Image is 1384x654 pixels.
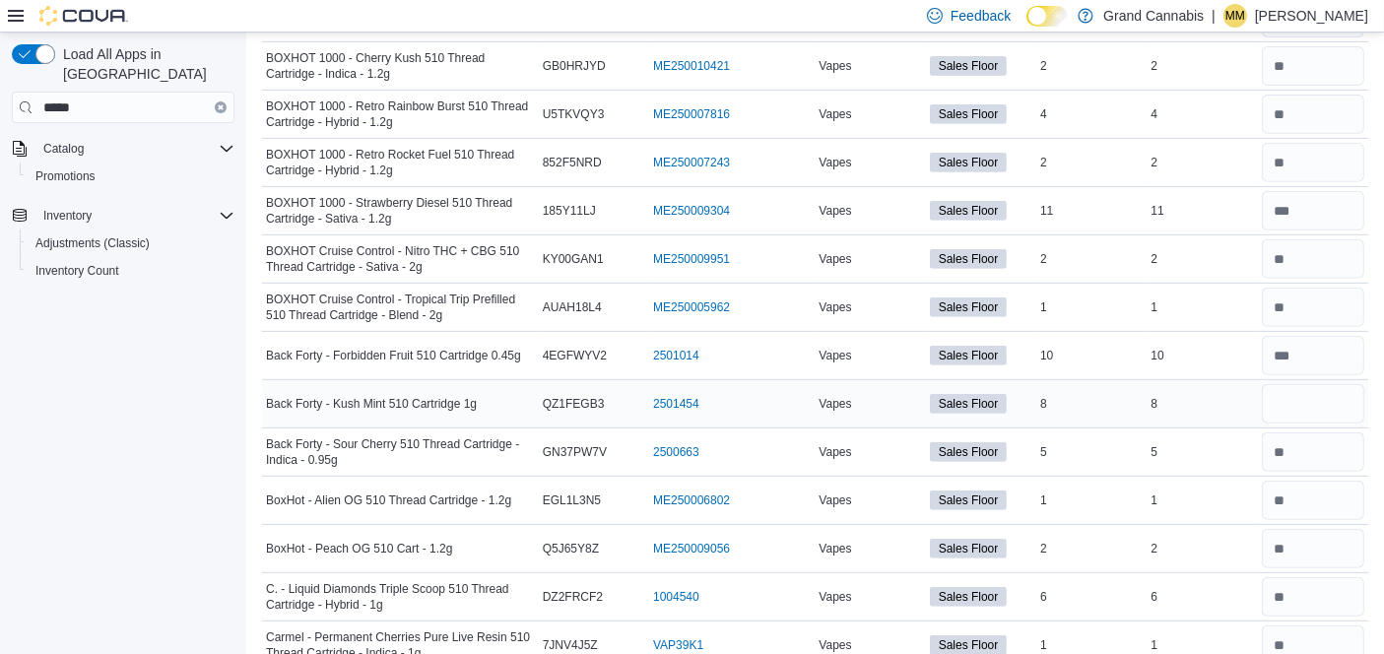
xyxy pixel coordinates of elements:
[1212,4,1216,28] p: |
[930,104,1008,124] span: Sales Floor
[653,251,730,267] a: ME250009951
[1036,247,1147,271] div: 2
[939,636,999,654] span: Sales Floor
[266,436,535,468] span: Back Forty - Sour Cherry 510 Thread Cartridge - Indica - 0.95g
[1147,585,1257,609] div: 6
[1026,6,1068,27] input: Dark Mode
[653,348,699,363] a: 2501014
[939,298,999,316] span: Sales Floor
[35,204,99,228] button: Inventory
[20,257,242,285] button: Inventory Count
[1147,151,1257,174] div: 2
[939,202,999,220] span: Sales Floor
[653,106,730,122] a: ME250007816
[28,164,234,188] span: Promotions
[266,243,535,275] span: BOXHOT Cruise Control - Nitro THC + CBG 510 Thread Cartridge - Sativa - 2g
[1036,151,1147,174] div: 2
[1036,295,1147,319] div: 1
[939,588,999,606] span: Sales Floor
[653,203,730,219] a: ME250009304
[1147,295,1257,319] div: 1
[930,490,1008,510] span: Sales Floor
[819,637,851,653] span: Vapes
[819,589,851,605] span: Vapes
[543,348,607,363] span: 4EGFWYV2
[266,98,535,130] span: BOXHOT 1000 - Retro Rainbow Burst 510 Thread Cartridge - Hybrid - 1.2g
[43,141,84,157] span: Catalog
[939,57,999,75] span: Sales Floor
[653,58,730,74] a: ME250010421
[1147,54,1257,78] div: 2
[819,251,851,267] span: Vapes
[28,164,103,188] a: Promotions
[543,396,605,412] span: QZ1FEGB3
[930,539,1008,558] span: Sales Floor
[1103,4,1204,28] p: Grand Cannabis
[20,229,242,257] button: Adjustments (Classic)
[543,492,601,508] span: EGL1L3N5
[819,155,851,170] span: Vapes
[930,587,1008,607] span: Sales Floor
[951,6,1011,26] span: Feedback
[266,348,521,363] span: Back Forty - Forbidden Fruit 510 Cartridge 0.45g
[939,250,999,268] span: Sales Floor
[28,231,158,255] a: Adjustments (Classic)
[930,442,1008,462] span: Sales Floor
[939,105,999,123] span: Sales Floor
[55,44,234,84] span: Load All Apps in [GEOGRAPHIC_DATA]
[543,106,605,122] span: U5TKVQY3
[543,58,606,74] span: GB0HRJYD
[819,444,851,460] span: Vapes
[1036,392,1147,416] div: 8
[543,251,604,267] span: KY00GAN1
[4,202,242,229] button: Inventory
[35,263,119,279] span: Inventory Count
[1036,199,1147,223] div: 11
[653,396,699,412] a: 2501454
[1147,344,1257,367] div: 10
[1147,247,1257,271] div: 2
[1255,4,1368,28] p: [PERSON_NAME]
[1036,537,1147,560] div: 2
[266,396,477,412] span: Back Forty - Kush Mint 510 Cartridge 1g
[819,299,851,315] span: Vapes
[653,299,730,315] a: ME250005962
[543,299,602,315] span: AUAH18L4
[1147,392,1257,416] div: 8
[543,155,602,170] span: 852F5NRD
[543,203,596,219] span: 185Y11LJ
[1036,344,1147,367] div: 10
[266,581,535,613] span: C. - Liquid Diamonds Triple Scoop 510 Thread Cartridge - Hybrid - 1g
[266,292,535,323] span: BOXHOT Cruise Control - Tropical Trip Prefilled 510 Thread Cartridge - Blend - 2g
[939,491,999,509] span: Sales Floor
[266,492,511,508] span: BoxHot - Alien OG 510 Thread Cartridge - 1.2g
[35,168,96,184] span: Promotions
[266,50,535,82] span: BOXHOT 1000 - Cherry Kush 510 Thread Cartridge - Indica - 1.2g
[1223,4,1247,28] div: Mackenzie Matte
[35,137,234,161] span: Catalog
[653,155,730,170] a: ME250007243
[1036,54,1147,78] div: 2
[939,540,999,557] span: Sales Floor
[43,208,92,224] span: Inventory
[653,492,730,508] a: ME250006802
[4,135,242,163] button: Catalog
[930,297,1008,317] span: Sales Floor
[28,259,234,283] span: Inventory Count
[819,541,851,556] span: Vapes
[1147,440,1257,464] div: 5
[266,147,535,178] span: BOXHOT 1000 - Retro Rocket Fuel 510 Thread Cartridge - Hybrid - 1.2g
[930,153,1008,172] span: Sales Floor
[939,395,999,413] span: Sales Floor
[28,231,234,255] span: Adjustments (Classic)
[1147,102,1257,126] div: 4
[930,394,1008,414] span: Sales Floor
[653,541,730,556] a: ME250009056
[1026,27,1027,28] span: Dark Mode
[543,444,607,460] span: GN37PW7V
[819,348,851,363] span: Vapes
[543,589,603,605] span: DZ2FRCF2
[653,444,699,460] a: 2500663
[819,106,851,122] span: Vapes
[1036,102,1147,126] div: 4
